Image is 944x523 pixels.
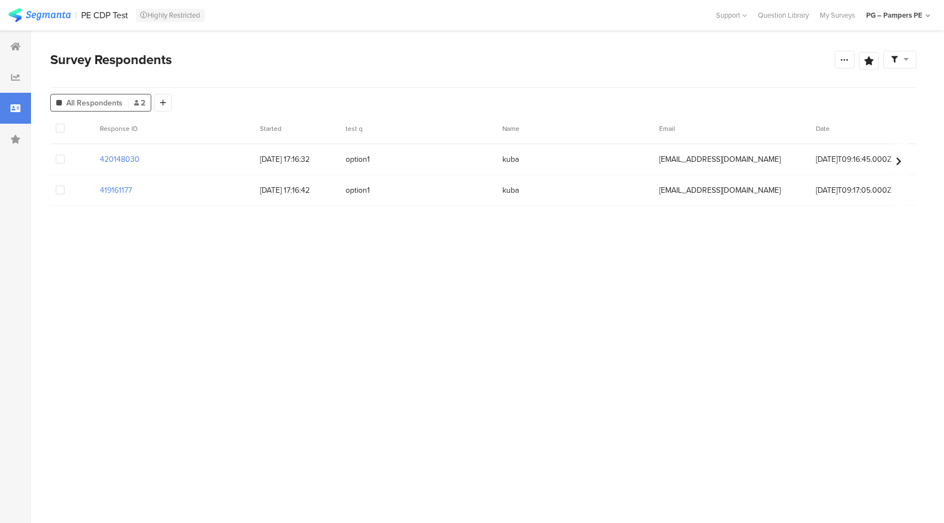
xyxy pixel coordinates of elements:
span: All Respondents [66,97,123,109]
span: [EMAIL_ADDRESS][DOMAIN_NAME] [659,154,781,165]
span: 2 [134,97,145,109]
section: Name [502,124,640,134]
div: PG – Pampers PE [866,10,922,20]
span: [DATE]T09:17:05.000Z [816,184,892,196]
span: option1 [346,184,370,196]
div: PE CDP Test [81,10,128,20]
section: test q [346,124,484,134]
a: Question Library [752,10,814,20]
span: kuba [502,154,519,165]
span: option1 [346,154,370,165]
section: 420148030 [100,154,140,165]
span: [EMAIL_ADDRESS][DOMAIN_NAME] [659,184,781,196]
span: kuba [502,184,519,196]
span: [DATE] 17:16:42 [260,184,335,196]
div: Support [716,7,747,24]
section: 419161177 [100,184,132,196]
section: Email [659,124,797,134]
span: Response ID [100,124,137,134]
span: [DATE]T09:16:45.000Z [816,154,892,165]
a: My Surveys [814,10,861,20]
span: Started [260,124,282,134]
div: | [75,9,77,22]
img: segmanta logo [8,8,71,22]
div: Highly Restricted [136,9,205,22]
span: [DATE] 17:16:32 [260,154,335,165]
span: Survey Respondents [50,50,172,70]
